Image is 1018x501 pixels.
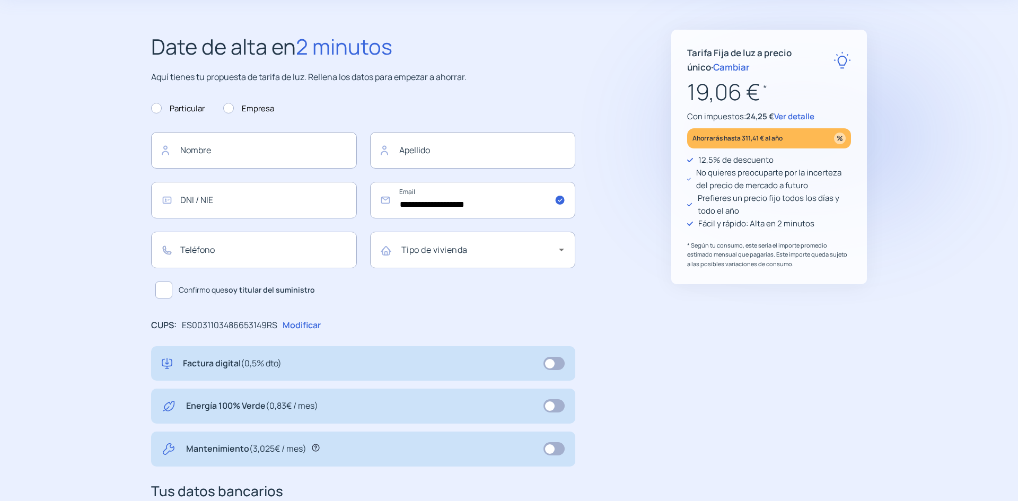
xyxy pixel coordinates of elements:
p: CUPS: [151,319,177,332]
img: energy-green.svg [162,399,175,413]
p: Aquí tienes tu propuesta de tarifa de luz. Rellena los datos para empezar a ahorrar. [151,71,575,84]
p: Energía 100% Verde [186,399,318,413]
span: 24,25 € [746,111,774,122]
p: 19,06 € [687,74,851,110]
p: Fácil y rápido: Alta en 2 minutos [698,217,814,230]
p: ES0031103486653149RS [182,319,277,332]
span: Ver detalle [774,111,814,122]
p: * Según tu consumo, este sería el importe promedio estimado mensual que pagarías. Este importe qu... [687,241,851,269]
span: (3,025€ / mes) [249,443,306,454]
label: Empresa [223,102,274,115]
span: (0,5% dto) [241,357,282,369]
img: percentage_icon.svg [834,133,846,144]
p: No quieres preocuparte por la incerteza del precio de mercado a futuro [696,166,851,192]
p: 12,5% de descuento [698,154,774,166]
p: Factura digital [183,357,282,371]
p: Prefieres un precio fijo todos los días y todo el año [698,192,851,217]
img: rate-E.svg [833,51,851,69]
label: Particular [151,102,205,115]
span: 2 minutos [296,32,392,61]
p: Ahorrarás hasta 311,41 € al año [692,132,783,144]
span: (0,83€ / mes) [266,400,318,411]
p: Mantenimiento [186,442,306,456]
h2: Date de alta en [151,30,575,64]
span: Cambiar [713,61,750,73]
mat-label: Tipo de vivienda [401,244,468,256]
span: Confirmo que [179,284,315,296]
p: Modificar [283,319,321,332]
p: Tarifa Fija de luz a precio único · [687,46,833,74]
b: soy titular del suministro [224,285,315,295]
img: digital-invoice.svg [162,357,172,371]
p: Con impuestos: [687,110,851,123]
img: tool.svg [162,442,175,456]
